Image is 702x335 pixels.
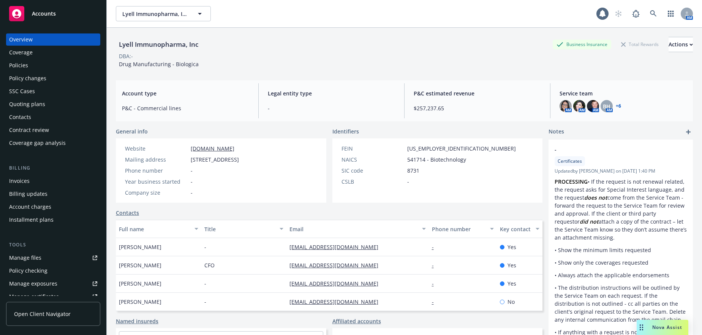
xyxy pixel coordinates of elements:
[6,124,100,136] a: Contract review
[508,298,515,306] span: No
[9,214,54,226] div: Installment plans
[9,124,49,136] div: Contract review
[560,100,572,112] img: photo
[6,3,100,24] a: Accounts
[6,59,100,71] a: Policies
[6,252,100,264] a: Manage files
[289,280,384,287] a: [EMAIL_ADDRESS][DOMAIN_NAME]
[555,259,687,267] p: • Show only the coverages requested
[6,291,100,303] a: Manage certificates
[558,158,582,165] span: Certificates
[119,52,133,60] div: DBA: -
[119,261,161,269] span: [PERSON_NAME]
[204,261,215,269] span: CFO
[286,220,428,238] button: Email
[191,189,193,197] span: -
[508,279,516,287] span: Yes
[268,89,395,97] span: Legal entity type
[191,145,234,152] a: [DOMAIN_NAME]
[191,167,193,175] span: -
[6,278,100,290] a: Manage exposures
[9,201,51,213] div: Account charges
[9,137,66,149] div: Coverage gap analysis
[603,102,610,110] span: BH
[125,167,188,175] div: Phone number
[342,144,404,152] div: FEIN
[14,310,71,318] span: Open Client Navigator
[628,6,643,21] a: Report a Bug
[573,100,585,112] img: photo
[617,40,662,49] div: Total Rewards
[432,280,440,287] a: -
[6,175,100,187] a: Invoices
[116,220,201,238] button: Full name
[9,98,45,110] div: Quoting plans
[407,156,466,164] span: 541714 - Biotechnology
[652,324,682,330] span: Nova Assist
[587,100,599,112] img: photo
[508,261,516,269] span: Yes
[332,317,381,325] a: Affiliated accounts
[549,127,564,137] span: Notes
[663,6,678,21] a: Switch app
[9,59,28,71] div: Policies
[508,243,516,251] span: Yes
[555,178,687,241] p: • If the request is not renewal related, the request asks for Special Interest language, and the ...
[268,104,395,112] span: -
[289,243,384,251] a: [EMAIL_ADDRESS][DOMAIN_NAME]
[637,320,688,335] button: Nova Assist
[414,89,541,97] span: P&C estimated revenue
[500,225,531,233] div: Key contact
[9,72,46,84] div: Policy changes
[204,243,206,251] span: -
[684,127,693,137] a: add
[119,298,161,306] span: [PERSON_NAME]
[289,262,384,269] a: [EMAIL_ADDRESS][DOMAIN_NAME]
[204,298,206,306] span: -
[560,89,687,97] span: Service team
[9,111,31,123] div: Contacts
[407,167,419,175] span: 8731
[429,220,497,238] button: Phone number
[9,291,59,303] div: Manage certificates
[580,218,599,225] em: did not
[332,127,359,135] span: Identifiers
[555,178,588,185] strong: PROCESSING
[432,298,440,305] a: -
[9,85,35,97] div: SSC Cases
[342,178,404,186] div: CSLB
[116,127,148,135] span: General info
[122,10,188,18] span: Lyell Immunopharma, Inc
[119,243,161,251] span: [PERSON_NAME]
[125,178,188,186] div: Year business started
[125,189,188,197] div: Company size
[432,225,486,233] div: Phone number
[407,144,516,152] span: [US_EMPLOYER_IDENTIFICATION_NUMBER]
[616,104,621,108] a: +6
[9,46,33,59] div: Coverage
[125,144,188,152] div: Website
[116,6,211,21] button: Lyell Immunopharma, Inc
[9,265,47,277] div: Policy checking
[646,6,661,21] a: Search
[342,156,404,164] div: NAICS
[342,167,404,175] div: SIC code
[289,225,417,233] div: Email
[122,89,249,97] span: Account type
[6,46,100,59] a: Coverage
[407,178,409,186] span: -
[553,40,611,49] div: Business Insurance
[119,60,199,68] span: Drug Manufacturing - Biologica
[119,225,190,233] div: Full name
[584,194,607,201] em: does not
[204,279,206,287] span: -
[6,201,100,213] a: Account charges
[9,33,33,46] div: Overview
[555,168,687,175] span: Updated by [PERSON_NAME] on [DATE] 1:40 PM
[6,265,100,277] a: Policy checking
[6,214,100,226] a: Installment plans
[204,225,275,233] div: Title
[9,252,41,264] div: Manage files
[669,37,693,52] button: Actions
